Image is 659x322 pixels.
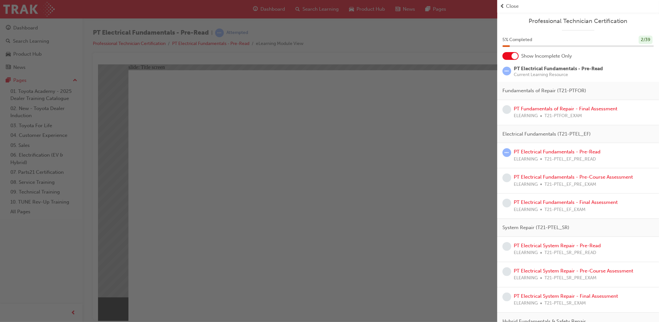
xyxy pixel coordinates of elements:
span: T21-PTEL_EF_PRE_READ [544,156,596,163]
a: PT Electrical System Repair - Pre-Course Assessment [514,268,633,274]
span: Fundamentals of Repair (T21-PTFOR) [502,87,586,94]
div: 2 / 39 [639,36,653,44]
span: learningRecordVerb_NONE-icon [502,199,511,207]
span: T21-PTEL_SR_EXAM [544,300,586,307]
span: System Repair (T21-PTEL_SR) [502,224,569,231]
span: learningRecordVerb_ATTEMPT-icon [502,67,511,75]
span: Close [506,3,519,10]
a: PT Electrical Fundamentals - Pre-Read [514,149,600,155]
span: learningRecordVerb_NONE-icon [502,105,511,114]
a: PT Electrical Fundamentals - Final Assessment [514,199,618,205]
span: T21-PTEL_EF_EXAM [544,206,586,214]
span: T21-PTEL_SR_PRE_READ [544,249,596,257]
a: PT Electrical System Repair - Final Assessment [514,293,618,299]
a: Professional Technician Certification [502,17,654,25]
span: T21-PTEL_EF_PRE_EXAM [544,181,596,188]
span: learningRecordVerb_ATTEMPT-icon [502,148,511,157]
a: PT Fundamentals of Repair - Final Assessment [514,106,617,112]
span: ELEARNING [514,274,538,282]
a: PT Electrical System Repair - Pre-Read [514,243,601,249]
span: learningRecordVerb_NONE-icon [502,267,511,276]
button: prev-iconClose [500,3,656,10]
span: T21-PTEL_SR_PRE_EXAM [544,274,597,282]
span: T21-PTFOR_EXAM [544,112,582,120]
span: ELEARNING [514,206,538,214]
span: ELEARNING [514,112,538,120]
span: PT Electrical Fundamentals - Pre-Read [514,66,603,72]
span: 5 % Completed [502,36,532,44]
span: learningRecordVerb_NONE-icon [502,293,511,301]
span: Current Learning Resource [514,72,603,77]
span: ELEARNING [514,156,538,163]
span: ELEARNING [514,249,538,257]
span: ELEARNING [514,300,538,307]
span: ELEARNING [514,181,538,188]
span: Electrical Fundamentals (T21-PTEL_EF) [502,130,591,138]
span: learningRecordVerb_NONE-icon [502,242,511,251]
span: prev-icon [500,3,505,10]
a: PT Electrical Fundamentals - Pre-Course Assessment [514,174,633,180]
span: learningRecordVerb_NONE-icon [502,173,511,182]
span: Show Incomplete Only [521,52,572,60]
